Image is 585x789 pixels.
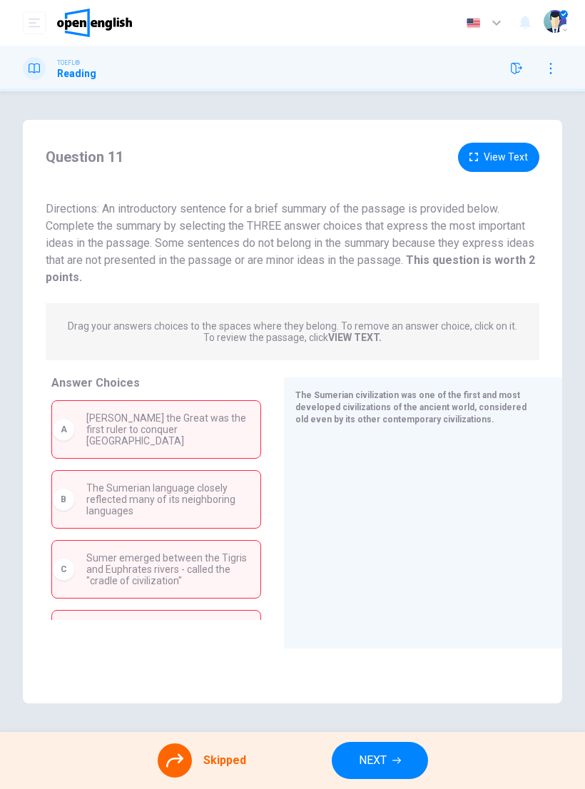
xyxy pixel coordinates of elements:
[68,320,517,343] p: Drag your answers choices to the spaces where they belong. To remove an answer choice, click on i...
[328,332,382,343] strong: VIEW TEXT.
[86,412,249,447] span: [PERSON_NAME] the Great was the first ruler to conquer [GEOGRAPHIC_DATA]
[203,755,246,766] span: Skipped
[544,10,566,33] img: Profile picture
[86,482,249,516] span: The Sumerian language closely reflected many of its neighboring languages
[57,68,96,79] h1: Reading
[51,376,140,390] span: Answer Choices
[23,11,46,34] button: open mobile menu
[46,253,535,284] strong: This question is worth 2 points.
[359,750,387,770] span: NEXT
[458,143,539,172] button: View Text
[46,202,535,284] span: Directions: An introductory sentence for a brief summary of the passage is provided below. Comple...
[52,418,75,441] div: A
[86,552,249,586] span: Sumer emerged between the Tigris and Euphrates rivers - called the "cradle of civilization"
[52,488,75,511] div: B
[332,742,428,779] button: NEXT
[57,58,80,68] span: TOEFL®
[46,146,123,168] h4: Question 11
[52,558,75,581] div: C
[57,9,132,37] img: OpenEnglish logo
[464,18,482,29] img: en
[295,390,526,424] span: The Sumerian civilization was one of the first and most developed civilizations of the ancient wo...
